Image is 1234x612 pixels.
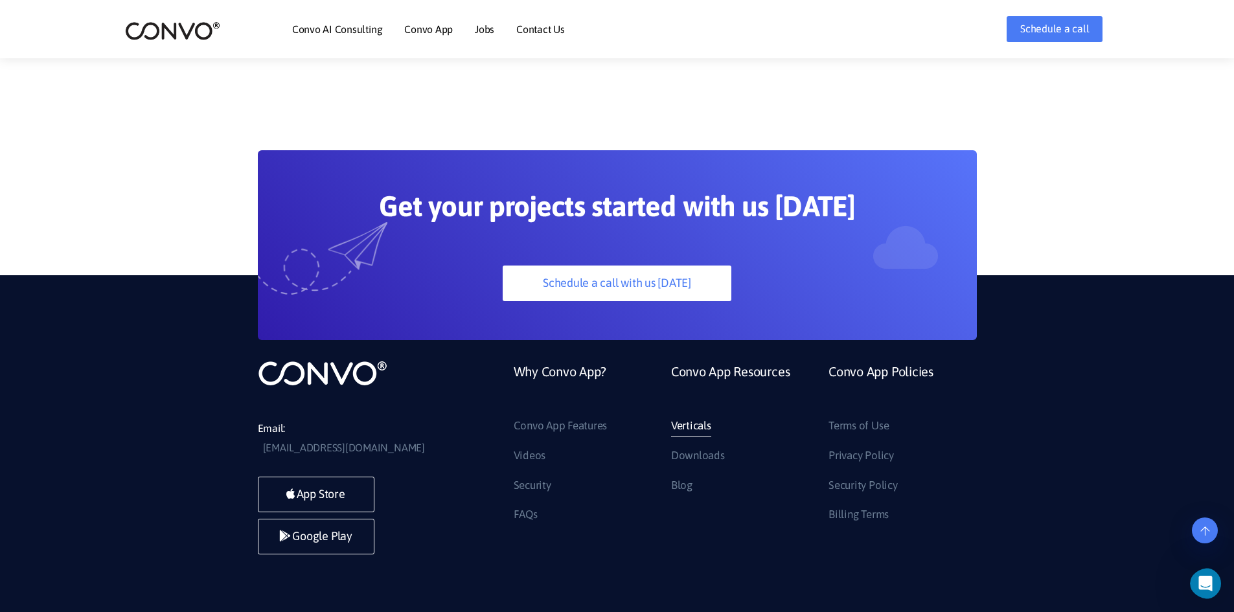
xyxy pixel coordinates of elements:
iframe: Intercom live chat [1190,568,1230,599]
a: Convo AI Consulting [292,24,382,34]
a: Contact Us [516,24,565,34]
a: Privacy Policy [828,446,894,466]
a: Google Play [258,519,374,554]
a: [EMAIL_ADDRESS][DOMAIN_NAME] [263,438,425,458]
div: Footer [504,359,977,534]
a: Why Convo App? [514,359,607,416]
a: Schedule a call [1007,16,1103,42]
a: Convo App [404,24,453,34]
a: Billing Terms [828,504,889,525]
a: Terms of Use [828,416,889,436]
a: Security [514,475,551,496]
a: Verticals [671,416,711,436]
a: Security Policy [828,475,897,496]
a: Schedule a call with us [DATE] [503,266,731,301]
a: FAQs [514,504,538,525]
a: App Store [258,477,374,512]
a: Downloads [671,446,725,466]
img: logo_2.png [125,21,220,41]
img: logo_not_found [258,359,387,387]
h2: Get your projects started with us [DATE] [319,189,915,233]
a: Jobs [475,24,494,34]
li: Email: [258,419,452,458]
a: Convo App Policies [828,359,933,416]
a: Convo App Features [514,416,608,436]
a: Videos [514,446,546,466]
a: Blog [671,475,692,496]
a: Convo App Resources [671,359,790,416]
